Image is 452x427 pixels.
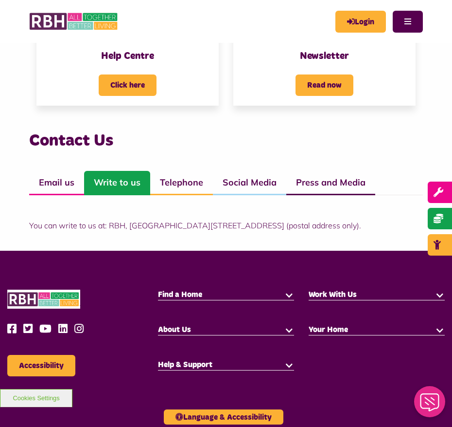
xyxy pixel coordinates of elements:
button: button [284,360,294,370]
a: Email us [29,171,84,195]
img: RBH [7,290,80,309]
span: Find a Home [158,291,202,298]
span: Your Home [309,326,348,334]
button: button [435,325,445,334]
button: button [435,290,445,299]
span: Read now [296,74,353,96]
a: Press and Media [286,171,375,195]
h3: Help Centre [46,50,209,62]
a: Write to us [84,171,150,195]
button: Language & Accessibility [164,409,283,425]
h3: Contact Us [29,130,423,151]
img: RBH [29,10,119,33]
a: MyRBH [335,11,386,33]
span: Work With Us [309,291,357,298]
a: Telephone [150,171,213,195]
p: You can write to us at: RBH, [GEOGRAPHIC_DATA][STREET_ADDRESS] (postal address only). [29,220,423,231]
button: Accessibility [7,355,75,376]
h3: Newsletter [243,50,406,62]
iframe: Netcall Web Assistant for live chat [408,383,452,427]
span: About Us [158,326,191,334]
span: Click here [99,74,156,96]
span: Help & Support [158,361,212,369]
button: button [284,290,294,299]
a: Social Media [213,171,286,195]
button: Navigation [393,11,423,33]
button: button [284,325,294,334]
